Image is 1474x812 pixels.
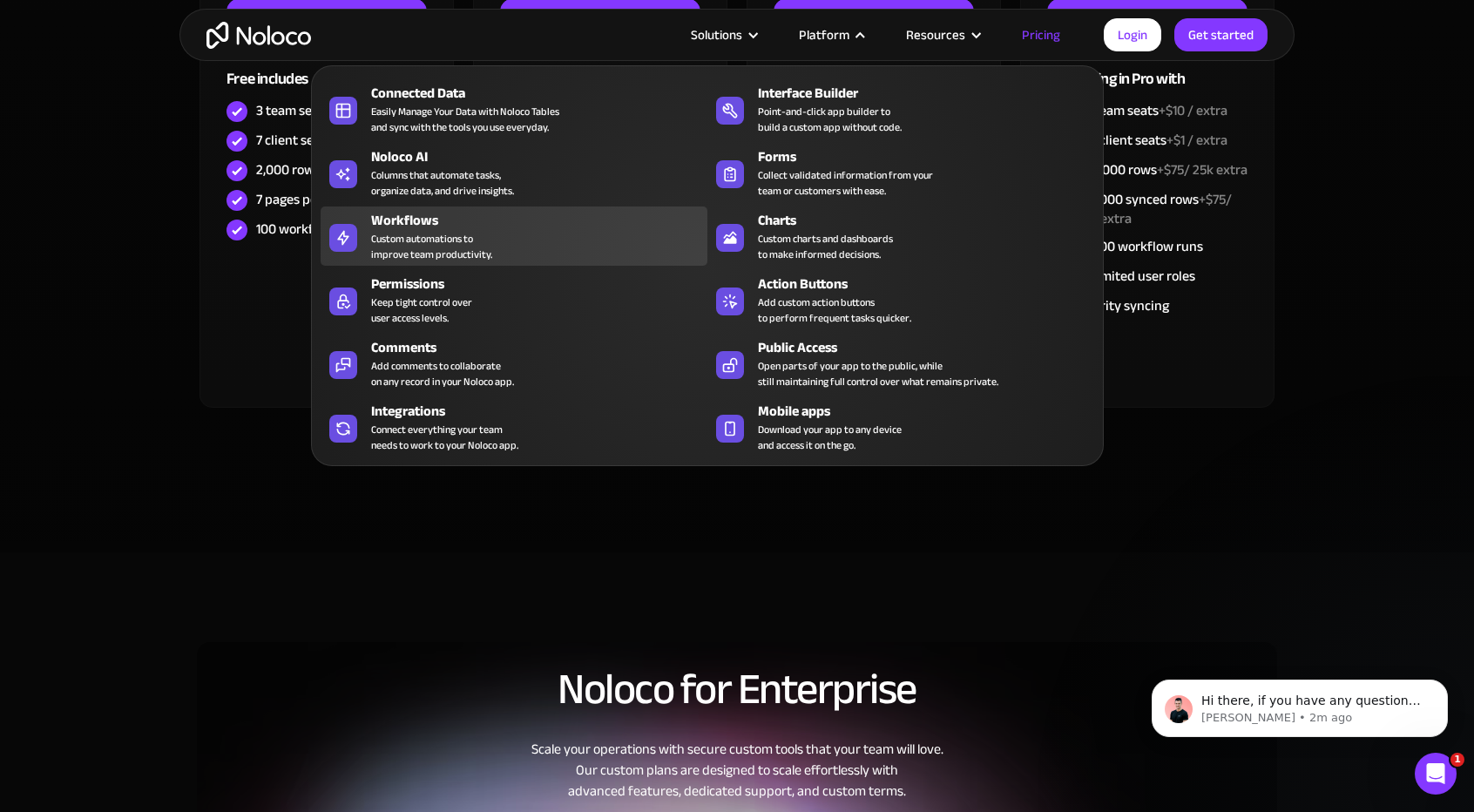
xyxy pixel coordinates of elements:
[707,334,1094,393] a: Public AccessOpen parts of your app to the public, whilestill maintaining full control over what ...
[758,83,1102,104] div: Interface Builder
[758,358,998,389] div: Open parts of your app to the public, while still maintaining full control over what remains priv...
[371,146,715,167] div: Noloco AI
[197,666,1277,713] h2: Noloco for Enterprise
[206,22,311,49] a: home
[758,422,902,453] span: Download your app to any device and access it on the go.
[707,270,1094,329] a: Action ButtonsAdd custom action buttonsto perform frequent tasks quicker.
[1077,296,1169,315] div: Priority syncing
[1077,160,1247,179] div: 200,000 rows
[777,24,884,46] div: Platform
[321,397,707,457] a: IntegrationsConnect everything your teamneeds to work to your Noloco app.
[758,294,911,326] div: Add custom action buttons to perform frequent tasks quicker.
[371,210,715,231] div: Workflows
[371,231,492,262] div: Custom automations to improve team productivity.
[256,190,348,209] div: 7 pages per app
[1077,190,1247,228] div: 100,000 synced rows
[758,146,1102,167] div: Forms
[1157,157,1247,183] span: +$75/ 25k extra
[707,206,1094,266] a: ChartsCustom charts and dashboardsto make informed decisions.
[758,274,1102,294] div: Action Buttons
[1415,753,1457,795] iframe: Intercom live chat
[1077,101,1227,120] div: 30 team seats
[1077,237,1203,256] div: 10,000 workflow runs
[1104,18,1161,51] a: Login
[758,104,902,135] div: Point-and-click app builder to build a custom app without code.
[758,231,893,262] div: Custom charts and dashboards to make informed decisions.
[906,24,965,46] div: Resources
[1166,127,1227,153] span: +$1 / extra
[1000,24,1082,46] a: Pricing
[371,294,472,326] div: Keep tight control over user access levels.
[707,79,1094,139] a: Interface BuilderPoint-and-click app builder tobuild a custom app without code.
[321,143,707,202] a: Noloco AIColumns that automate tasks,organize data, and drive insights.
[321,270,707,329] a: PermissionsKeep tight control overuser access levels.
[1077,267,1195,286] div: Unlimited user roles
[758,167,933,199] div: Collect validated information from your team or customers with ease.
[321,79,707,139] a: Connected DataEasily Manage Your Data with Noloco Tablesand sync with the tools you use everyday.
[669,24,777,46] div: Solutions
[321,206,707,266] a: WorkflowsCustom automations toimprove team productivity.
[371,337,715,358] div: Comments
[371,104,559,135] div: Easily Manage Your Data with Noloco Tables and sync with the tools you use everyday.
[371,167,514,199] div: Columns that automate tasks, organize data, and drive insights.
[256,220,364,239] div: 100 workflow runs
[371,422,518,453] div: Connect everything your team needs to work to your Noloco app.
[321,334,707,393] a: CommentsAdd comments to collaborateon any record in your Noloco app.
[256,101,330,120] div: 3 team seats
[1126,643,1474,765] iframe: Intercom notifications message
[197,739,1277,802] div: Scale your operations with secure custom tools that your team will love. Our custom plans are des...
[691,24,742,46] div: Solutions
[707,143,1094,202] a: FormsCollect validated information from yourteam or customers with ease.
[758,401,1102,422] div: Mobile apps
[1077,131,1227,150] div: 100 client seats
[256,131,332,150] div: 7 client seats
[707,397,1094,457] a: Mobile appsDownload your app to any deviceand access it on the go.
[758,337,1102,358] div: Public Access
[371,83,715,104] div: Connected Data
[1159,98,1227,124] span: +$10 / extra
[256,160,321,179] div: 2,000 rows
[371,358,514,389] div: Add comments to collaborate on any record in your Noloco app.
[884,24,1000,46] div: Resources
[311,41,1104,466] nav: Platform
[799,24,849,46] div: Platform
[371,274,715,294] div: Permissions
[1174,18,1268,51] a: Get started
[1450,753,1464,767] span: 1
[758,210,1102,231] div: Charts
[371,401,715,422] div: Integrations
